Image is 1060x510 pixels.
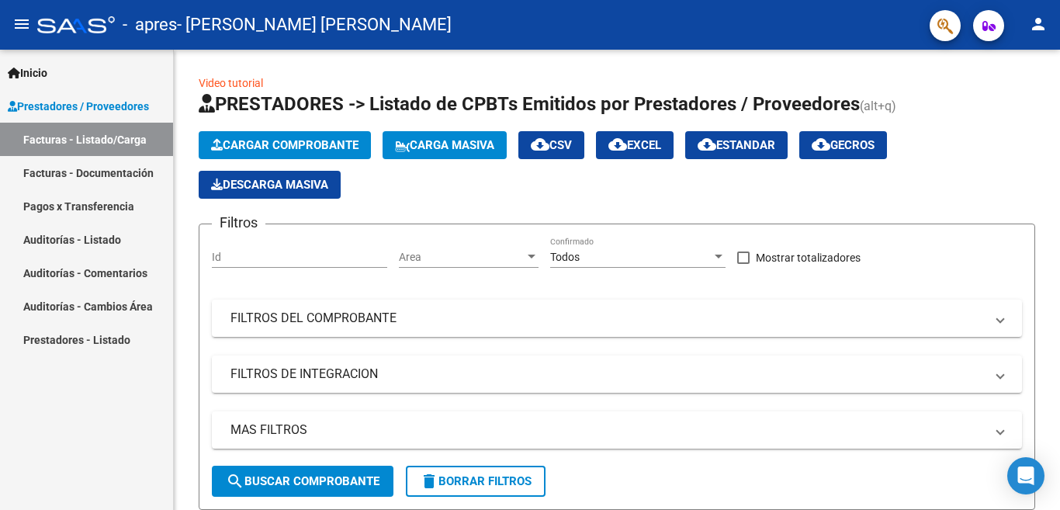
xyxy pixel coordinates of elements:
span: Descarga Masiva [211,178,328,192]
span: Carga Masiva [395,138,494,152]
a: Video tutorial [199,77,263,89]
mat-expansion-panel-header: MAS FILTROS [212,411,1022,449]
span: Gecros [812,138,875,152]
button: Gecros [799,131,887,159]
span: - apres [123,8,177,42]
mat-expansion-panel-header: FILTROS DE INTEGRACION [212,356,1022,393]
mat-icon: cloud_download [812,135,830,154]
button: Borrar Filtros [406,466,546,497]
span: Todos [550,251,580,263]
mat-expansion-panel-header: FILTROS DEL COMPROBANTE [212,300,1022,337]
mat-panel-title: FILTROS DEL COMPROBANTE [230,310,985,327]
mat-panel-title: FILTROS DE INTEGRACION [230,366,985,383]
button: Cargar Comprobante [199,131,371,159]
span: Borrar Filtros [420,474,532,488]
h3: Filtros [212,212,265,234]
mat-icon: cloud_download [531,135,549,154]
span: PRESTADORES -> Listado de CPBTs Emitidos por Prestadores / Proveedores [199,93,860,115]
app-download-masive: Descarga masiva de comprobantes (adjuntos) [199,171,341,199]
span: CSV [531,138,572,152]
span: Buscar Comprobante [226,474,379,488]
button: Estandar [685,131,788,159]
span: Estandar [698,138,775,152]
mat-icon: person [1029,15,1048,33]
button: Carga Masiva [383,131,507,159]
mat-panel-title: MAS FILTROS [230,422,985,439]
mat-icon: menu [12,15,31,33]
span: Area [399,251,525,264]
span: Prestadores / Proveedores [8,98,149,115]
button: CSV [518,131,584,159]
button: EXCEL [596,131,674,159]
mat-icon: cloud_download [698,135,716,154]
mat-icon: delete [420,472,438,491]
span: Mostrar totalizadores [756,248,861,267]
span: Cargar Comprobante [211,138,359,152]
mat-icon: cloud_download [608,135,627,154]
div: Open Intercom Messenger [1007,457,1044,494]
button: Descarga Masiva [199,171,341,199]
span: (alt+q) [860,99,896,113]
span: EXCEL [608,138,661,152]
mat-icon: search [226,472,244,491]
span: Inicio [8,64,47,82]
span: - [PERSON_NAME] [PERSON_NAME] [177,8,452,42]
button: Buscar Comprobante [212,466,393,497]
